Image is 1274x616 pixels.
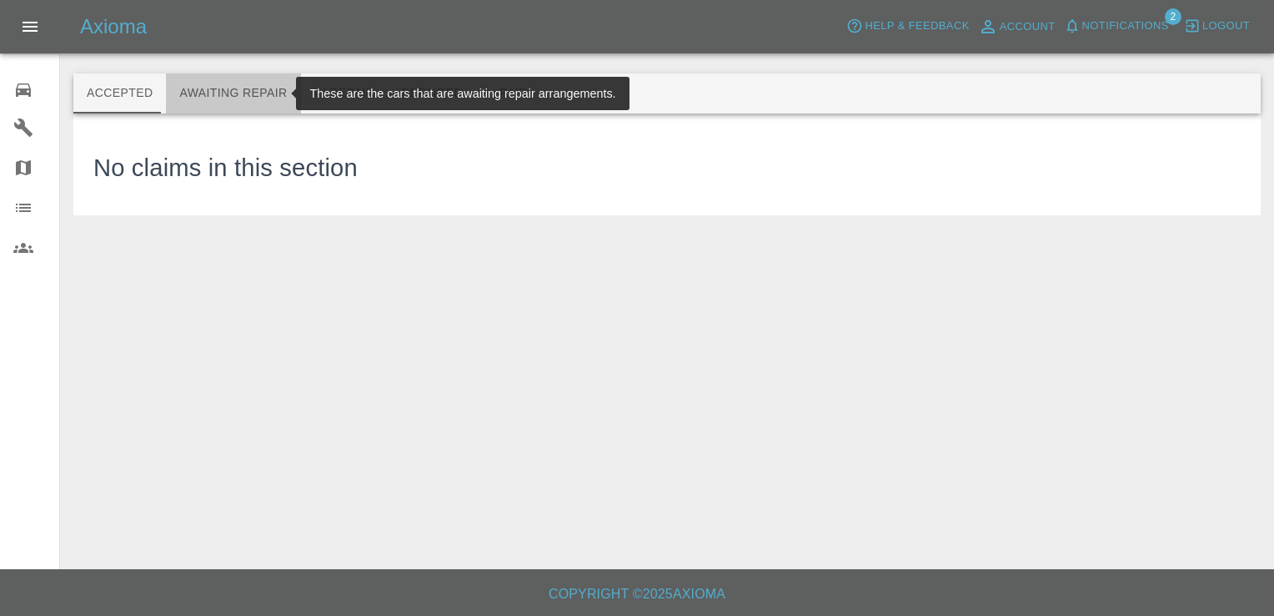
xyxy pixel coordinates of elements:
[1202,17,1250,36] span: Logout
[73,73,166,114] button: Accepted
[865,17,969,36] span: Help & Feedback
[842,13,973,39] button: Help & Feedback
[10,7,50,47] button: Open drawer
[1060,13,1173,39] button: Notifications
[974,13,1060,40] a: Account
[166,73,300,114] button: Awaiting Repair
[1082,17,1169,36] span: Notifications
[80,13,147,40] h5: Axioma
[1165,8,1181,25] span: 2
[388,73,476,114] button: Repaired
[301,73,389,114] button: In Repair
[93,150,358,187] h3: No claims in this section
[476,73,551,114] button: Paid
[13,583,1261,606] h6: Copyright © 2025 Axioma
[1180,13,1254,39] button: Logout
[1000,18,1056,37] span: Account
